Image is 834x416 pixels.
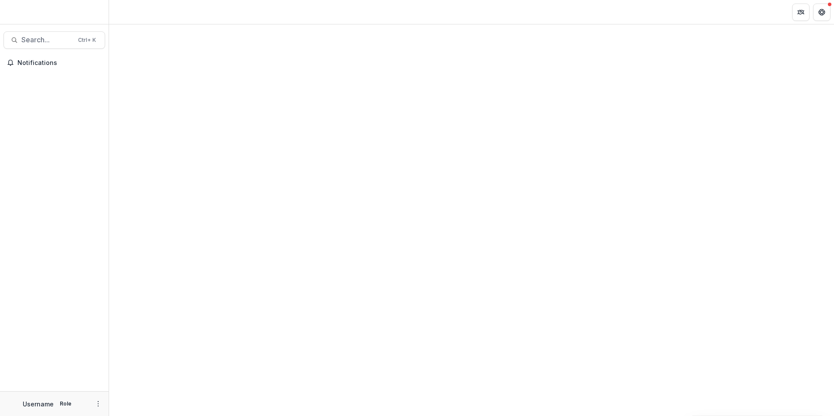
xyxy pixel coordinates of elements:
p: Role [57,400,74,408]
button: Get Help [813,3,831,21]
button: Search... [3,31,105,49]
button: More [93,399,103,409]
span: Search... [21,36,73,44]
span: Notifications [17,59,102,67]
div: Ctrl + K [76,35,98,45]
p: Username [23,399,54,409]
button: Partners [792,3,810,21]
nav: breadcrumb [113,6,150,18]
button: Notifications [3,56,105,70]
